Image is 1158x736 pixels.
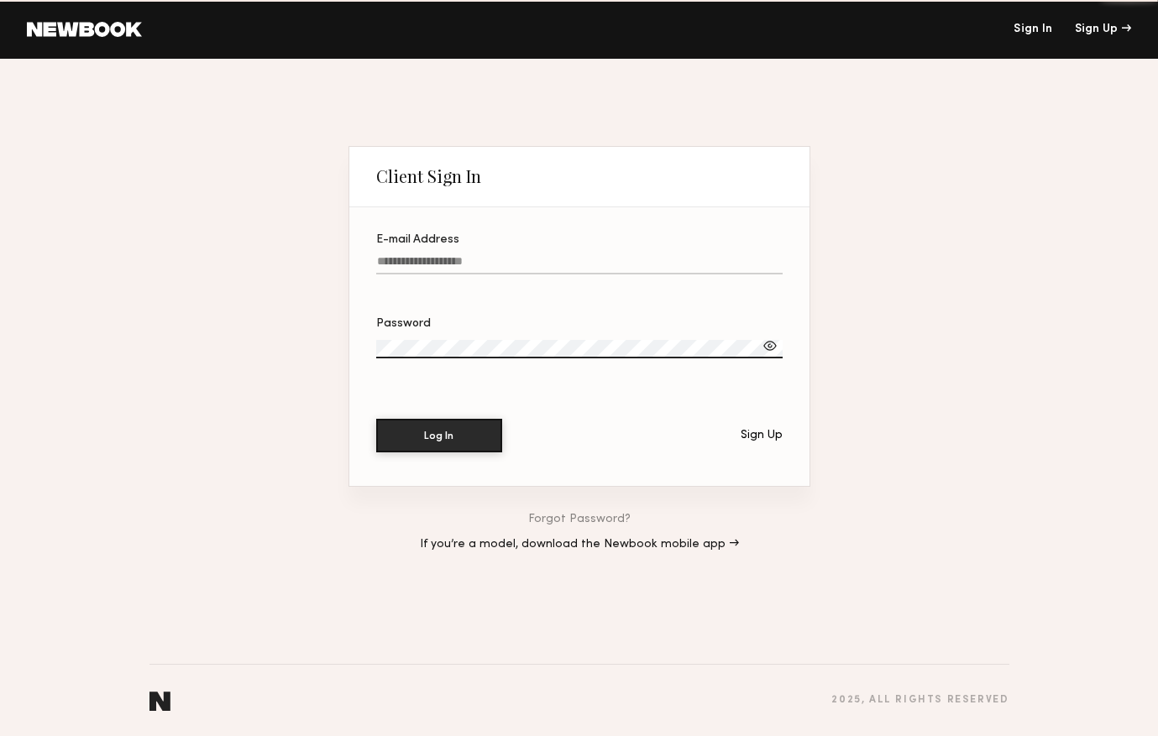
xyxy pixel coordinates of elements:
div: 2025 , all rights reserved [831,695,1009,706]
div: E-mail Address [376,234,783,246]
button: Log In [376,419,502,452]
div: Client Sign In [376,166,481,186]
a: Forgot Password? [528,514,631,525]
input: Password [376,340,783,358]
a: If you’re a model, download the Newbook mobile app → [420,539,739,551]
div: Password [376,318,783,330]
div: Sign Up [741,430,783,441]
div: Sign Up [1075,23,1131,35]
a: Sign In [1014,23,1052,35]
input: E-mail Address [376,255,783,274]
